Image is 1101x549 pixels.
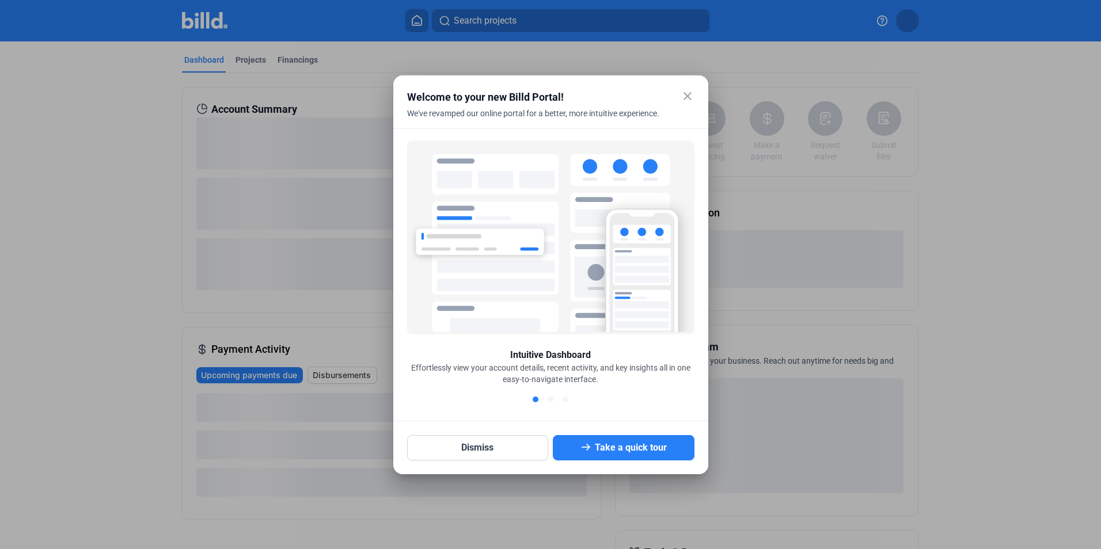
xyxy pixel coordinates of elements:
button: Dismiss [407,435,549,460]
div: We've revamped our online portal for a better, more intuitive experience. [407,108,666,133]
div: Intuitive Dashboard [510,348,591,362]
div: Effortlessly view your account details, recent activity, and key insights all in one easy-to-navi... [407,362,694,385]
div: Welcome to your new Billd Portal! [407,89,666,105]
button: Take a quick tour [553,435,694,460]
mat-icon: close [681,89,694,103]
